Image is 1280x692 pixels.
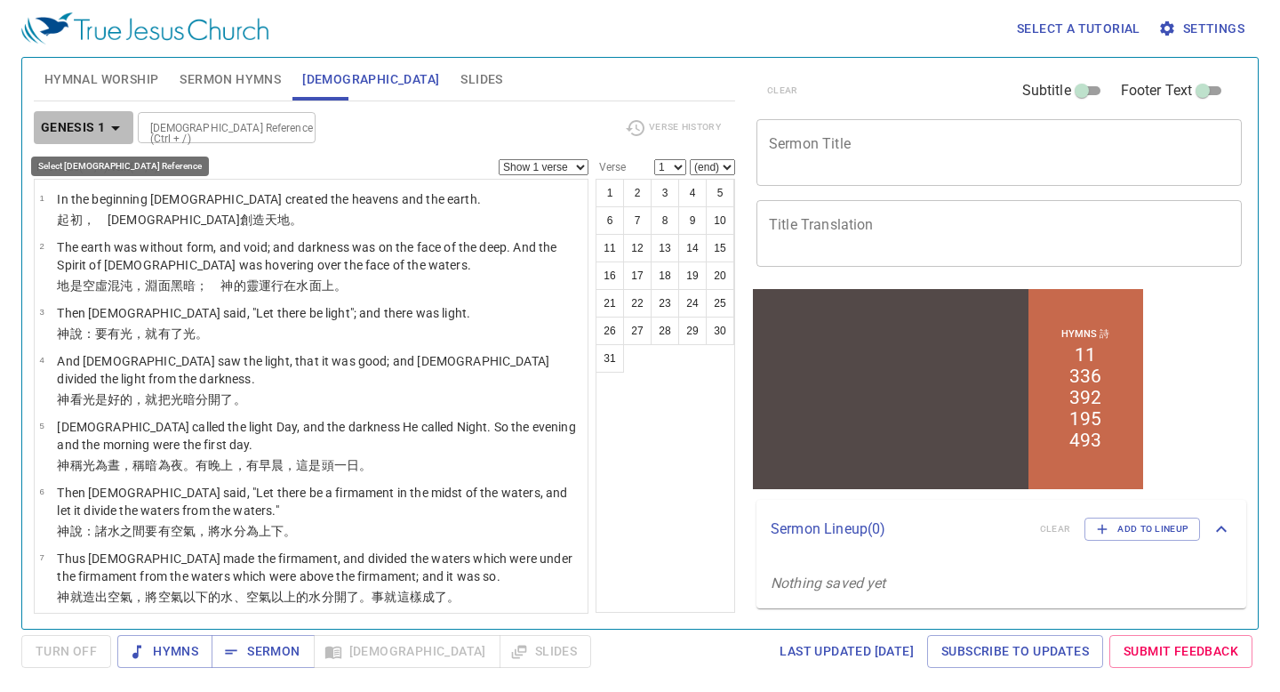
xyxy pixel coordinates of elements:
span: [DEMOGRAPHIC_DATA] [302,68,439,91]
p: 神 [57,390,582,408]
wh914: 。事就這樣成了 [359,590,460,604]
wh430: 稱 [70,458,372,472]
button: Select a tutorial [1010,12,1148,45]
p: 起初 [57,211,481,229]
wh8415: 面 [158,278,347,293]
button: 20 [706,262,734,290]
p: The earth was without form, and void; and darkness was on the face of the deep. And the Spirit of... [57,238,582,274]
p: Then [DEMOGRAPHIC_DATA] said, "Let there be light"; and there was light. [57,304,470,322]
p: Then [DEMOGRAPHIC_DATA] said, "Let there be a firmament in the midst of the waters, and let it di... [57,484,582,519]
p: In the beginning [DEMOGRAPHIC_DATA] created the heavens and the earth. [57,190,481,208]
p: Sermon Lineup ( 0 ) [771,519,1026,540]
wh216: 是好的 [95,392,246,406]
p: 神 [57,522,582,540]
wh3915: 。有晚上 [183,458,372,472]
wh6440: 黑暗 [171,278,347,293]
span: Add to Lineup [1096,521,1188,537]
button: 18 [651,262,679,290]
b: Genesis 1 [41,117,106,139]
wh4325: 面 [309,278,347,293]
img: True Jesus Church [21,12,268,44]
wh914: 。 [234,392,246,406]
wh914: 為上下。 [246,524,297,538]
button: 12 [623,234,652,262]
p: [DEMOGRAPHIC_DATA] called the light Day, and the darkness He called Night. So the evening and the... [57,418,582,454]
wh3117: 。 [359,458,372,472]
wh8414: 混沌 [108,278,347,293]
wh1254: 天 [265,213,302,227]
span: 7 [39,552,44,562]
wh7220: 光 [83,392,246,406]
span: 1 [39,193,44,203]
div: Sermon Lineup(0)clearAdd to Lineup [756,500,1246,559]
wh7363: 在水 [284,278,347,293]
span: Sermon [226,640,300,663]
span: 6 [39,487,44,496]
wh7225: ， [DEMOGRAPHIC_DATA] [83,213,303,227]
span: Hymns [132,640,198,663]
button: 23 [651,289,679,318]
p: And [DEMOGRAPHIC_DATA] saw the light, that it was good; and [DEMOGRAPHIC_DATA] divided the light ... [57,352,582,388]
wh2822: 分開了 [196,392,246,406]
button: 24 [678,289,707,318]
p: 神 [57,325,470,342]
wh2822: ； 神 [196,278,347,293]
span: Subscribe to Updates [941,640,1089,663]
span: Submit Feedback [1124,640,1238,663]
span: Select a tutorial [1017,18,1140,40]
button: 10 [706,206,734,235]
wh216: ，就有了光 [132,326,208,341]
wh430: 說 [70,524,297,538]
button: 19 [678,262,707,290]
wh922: ，淵 [132,278,347,293]
button: 27 [623,317,652,345]
iframe: from-child [749,286,1147,493]
wh7121: 光 [83,458,372,472]
i: Nothing saved yet [771,575,886,591]
button: 11 [596,234,624,262]
wh559: ：諸水 [83,524,297,538]
wh6153: ，有早晨 [234,458,372,472]
wh2896: ，就把光 [132,392,245,406]
wh7549: ，將空氣 [132,590,460,604]
a: Subscribe to Updates [927,635,1103,668]
wh8064: 地 [277,213,302,227]
wh430: 創造 [240,213,303,227]
span: Subtitle [1022,80,1071,101]
button: 9 [678,206,707,235]
p: 地 [57,277,582,294]
button: Settings [1155,12,1252,45]
span: Settings [1162,18,1244,40]
wh4325: 之間 [120,524,296,538]
button: 22 [623,289,652,318]
wh216: 暗 [183,392,246,406]
button: 31 [596,344,624,373]
wh6213: 空氣 [108,590,460,604]
span: Footer Text [1121,80,1193,101]
button: 3 [651,179,679,207]
wh7121: 暗 [145,458,372,472]
a: Last updated [DATE] [772,635,921,668]
wh5921: 。 [334,278,347,293]
button: 14 [678,234,707,262]
wh6440: 上 [322,278,347,293]
wh259: 日 [347,458,372,472]
wh776: 是 [70,278,347,293]
wh430: 的靈 [234,278,347,293]
button: 15 [706,234,734,262]
wh4325: 分 [234,524,297,538]
wh7549: 以下 [183,590,460,604]
span: 2 [39,241,44,251]
wh1961: 光 [120,326,208,341]
wh7549: 以上 [271,590,460,604]
button: 16 [596,262,624,290]
wh559: ：要有 [83,326,209,341]
wh1961: 空虛 [83,278,347,293]
wh430: 說 [70,326,209,341]
button: 13 [651,234,679,262]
